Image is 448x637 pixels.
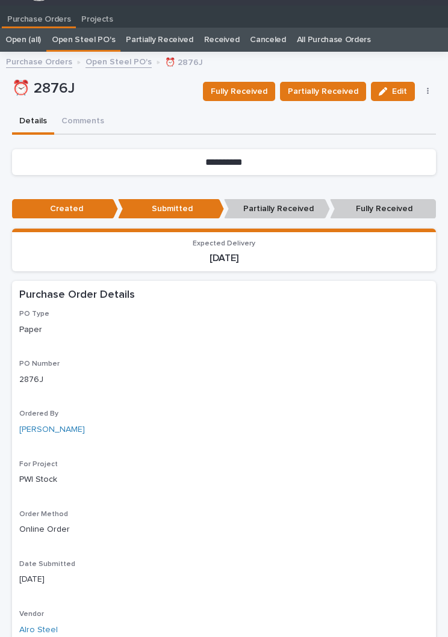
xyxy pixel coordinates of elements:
a: Purchase Orders [2,5,76,26]
p: [DATE] [19,573,429,586]
a: Received [204,28,240,52]
span: Vendor [19,611,44,618]
span: Fully Received [211,84,267,99]
a: All Purchase Orders [297,28,371,52]
a: Canceled [250,28,286,52]
a: Open Steel PO's [86,54,152,68]
span: Partially Received [288,84,358,99]
span: Edit [392,86,407,97]
h2: Purchase Order Details [19,288,135,303]
button: Comments [54,109,111,135]
span: PO Number [19,360,60,368]
a: Purchase Orders [6,54,72,68]
span: Expected Delivery [193,240,255,247]
p: Fully Received [330,199,436,219]
p: ⏰ 2876J [12,80,193,97]
button: Edit [371,82,415,101]
button: Partially Received [280,82,366,101]
button: Fully Received [203,82,275,101]
p: Paper [19,324,429,336]
a: Partially Received [126,28,193,52]
p: 2876J [19,374,429,386]
span: Date Submitted [19,561,75,568]
p: Projects [81,5,113,25]
p: Submitted [118,199,224,219]
p: ⏰ 2876J [165,55,203,68]
span: Ordered By [19,410,58,417]
a: Open (all) [5,28,41,52]
p: Created [12,199,118,219]
a: Open Steel PO's [52,28,115,52]
p: [DATE] [19,253,429,264]
p: Purchase Orders [7,5,70,25]
a: [PERSON_NAME] [19,423,85,436]
p: Partially Received [224,199,330,219]
span: For Project [19,461,58,468]
span: PO Type [19,310,49,318]
a: Projects [76,5,119,28]
button: Details [12,109,54,135]
p: Online Order [19,523,429,536]
p: PWI Stock [19,473,429,486]
span: Order Method [19,511,68,518]
a: Alro Steel [19,624,58,636]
